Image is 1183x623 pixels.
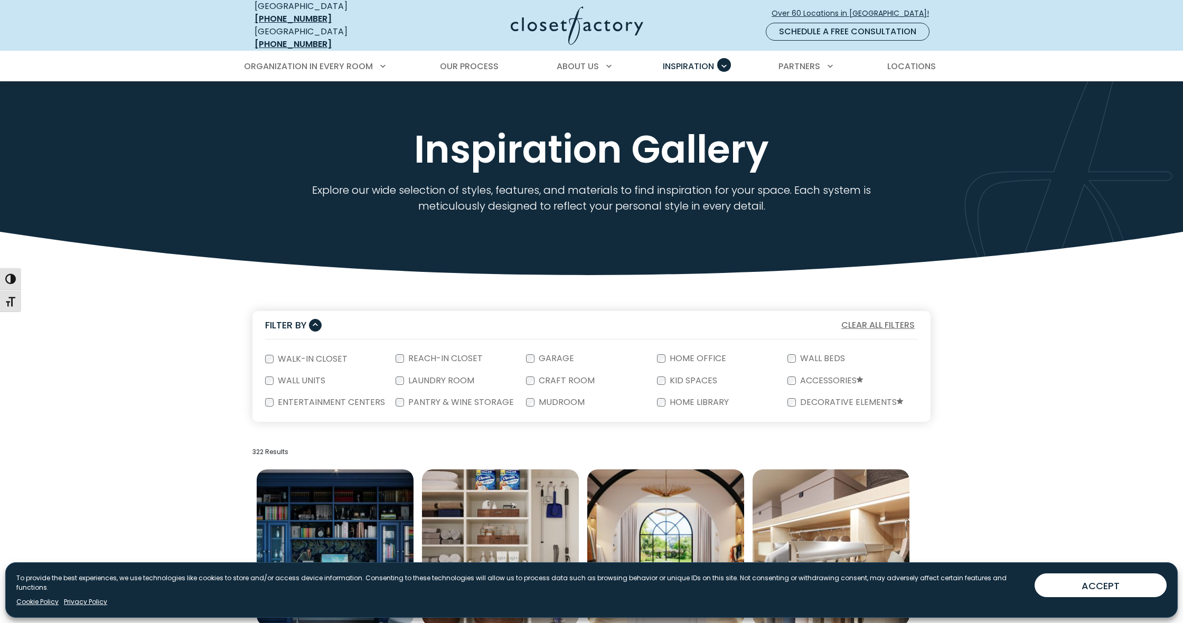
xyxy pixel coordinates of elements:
[766,23,929,41] a: Schedule a Free Consultation
[255,25,408,51] div: [GEOGRAPHIC_DATA]
[274,355,350,363] label: Walk-In Closet
[265,317,322,333] button: Filter By
[274,376,327,385] label: Wall Units
[281,182,902,214] p: Explore our wide selection of styles, features, and materials to find inspiration for your space....
[274,398,387,407] label: Entertainment Centers
[237,52,946,81] nav: Primary Menu
[796,354,847,363] label: Wall Beds
[534,354,576,363] label: Garage
[663,60,714,72] span: Inspiration
[534,376,597,385] label: Craft Room
[16,597,59,607] a: Cookie Policy
[534,398,587,407] label: Mudroom
[665,376,719,385] label: Kid Spaces
[252,447,931,457] p: 322 Results
[772,8,937,19] span: Over 60 Locations in [GEOGRAPHIC_DATA]!
[778,60,820,72] span: Partners
[665,354,728,363] label: Home Office
[887,60,936,72] span: Locations
[255,13,332,25] a: [PHONE_NUMBER]
[838,318,918,332] button: Clear All Filters
[771,4,938,23] a: Over 60 Locations in [GEOGRAPHIC_DATA]!
[244,60,373,72] span: Organization in Every Room
[1035,573,1167,597] button: ACCEPT
[404,398,516,407] label: Pantry & Wine Storage
[16,573,1026,592] p: To provide the best experiences, we use technologies like cookies to store and/or access device i...
[252,129,931,169] h1: Inspiration Gallery
[796,376,865,385] label: Accessories
[440,60,499,72] span: Our Process
[64,597,107,607] a: Privacy Policy
[665,398,731,407] label: Home Library
[796,398,905,407] label: Decorative Elements
[557,60,599,72] span: About Us
[511,6,643,45] img: Closet Factory Logo
[255,38,332,50] a: [PHONE_NUMBER]
[404,376,476,385] label: Laundry Room
[404,354,485,363] label: Reach-In Closet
